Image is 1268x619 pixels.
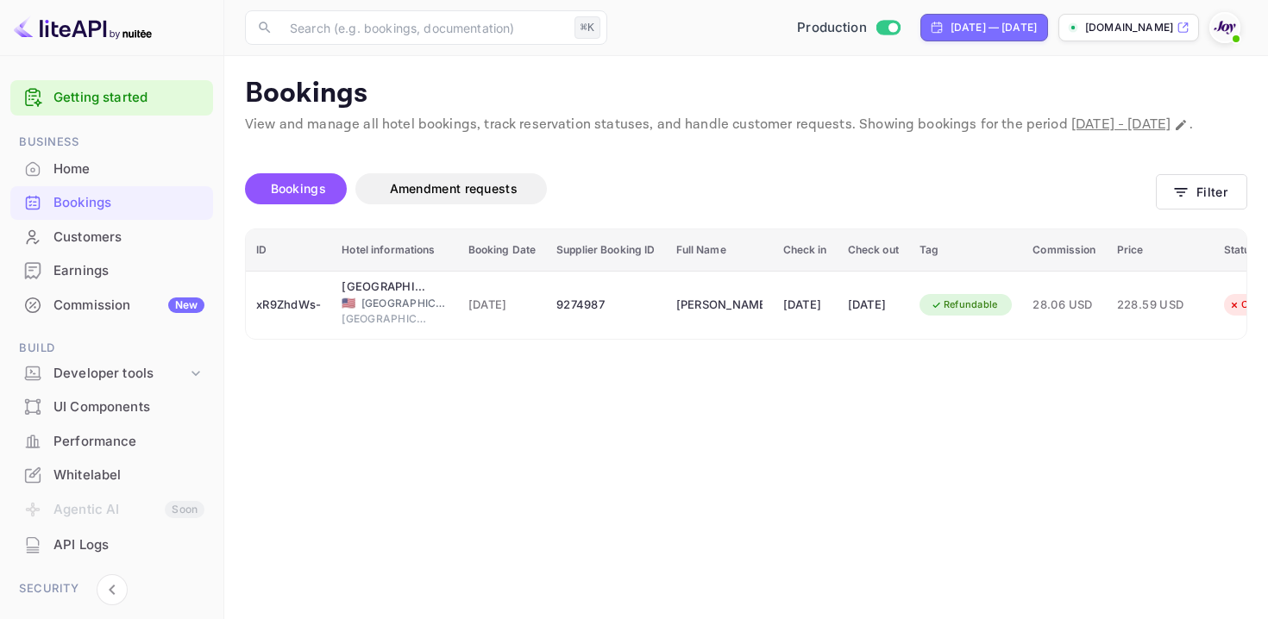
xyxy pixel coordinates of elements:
[10,186,213,218] a: Bookings
[14,14,152,41] img: LiteAPI logo
[53,397,204,417] div: UI Components
[10,254,213,288] div: Earnings
[10,254,213,286] a: Earnings
[168,297,204,313] div: New
[1033,296,1095,315] span: 28.06 USD
[951,20,1037,35] div: [DATE] — [DATE]
[10,153,213,184] a: Home
[1211,14,1239,41] img: With Joy
[556,291,655,319] div: 9274987
[666,229,773,272] th: Full Name
[10,339,213,358] span: Build
[10,289,213,321] a: CommissionNew
[909,229,1023,272] th: Tag
[1022,229,1106,272] th: Commission
[53,535,204,555] div: API Logs
[10,391,213,424] div: UI Components
[790,18,907,38] div: Switch to Sandbox mode
[279,10,568,45] input: Search (e.g. bookings, documentation)
[53,261,204,281] div: Earnings
[1071,116,1171,134] span: [DATE] - [DATE]
[245,115,1247,135] p: View and manage all hotel bookings, track reservation statuses, and handle customer requests. Sho...
[271,181,326,196] span: Bookings
[10,459,213,491] a: Whitelabel
[10,528,213,560] a: API Logs
[246,229,331,272] th: ID
[773,229,838,272] th: Check in
[1107,229,1214,272] th: Price
[245,173,1156,204] div: account-settings tabs
[10,528,213,562] div: API Logs
[10,425,213,457] a: Performance
[53,432,204,452] div: Performance
[10,425,213,459] div: Performance
[848,291,899,319] div: [DATE]
[10,221,213,254] div: Customers
[10,186,213,220] div: Bookings
[53,88,204,108] a: Getting started
[53,296,204,316] div: Commission
[53,466,204,485] div: Whitelabel
[390,181,518,196] span: Amendment requests
[10,359,213,389] div: Developer tools
[468,296,537,315] span: [DATE]
[53,364,187,384] div: Developer tools
[1172,116,1190,134] button: Change date range
[256,291,321,319] div: xR9ZhdWs-
[1156,174,1247,209] button: Filter
[53,228,204,247] div: Customers
[10,133,213,152] span: Business
[10,153,213,186] div: Home
[10,579,213,598] span: Security
[342,297,355,309] span: United States of America
[1085,20,1173,35] p: [DOMAIN_NAME]
[458,229,547,272] th: Booking Date
[53,159,204,179] div: Home
[97,574,128,605] button: Collapse navigation
[10,459,213,492] div: Whitelabel
[331,229,457,272] th: Hotel informations
[783,291,827,319] div: [DATE]
[245,77,1247,111] p: Bookings
[342,311,428,327] span: [GEOGRAPHIC_DATA]
[53,193,204,213] div: Bookings
[342,278,428,296] div: Hilton Garden Inn Princeton Lawrenceville
[361,296,448,311] span: [GEOGRAPHIC_DATA]
[920,294,1009,316] div: Refundable
[10,391,213,422] a: UI Components
[574,16,600,39] div: ⌘K
[10,221,213,253] a: Customers
[797,18,867,38] span: Production
[838,229,909,272] th: Check out
[546,229,665,272] th: Supplier Booking ID
[10,80,213,116] div: Getting started
[1117,296,1203,315] span: 228.59 USD
[10,289,213,322] div: CommissionNew
[676,291,763,319] div: Ruijin Qi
